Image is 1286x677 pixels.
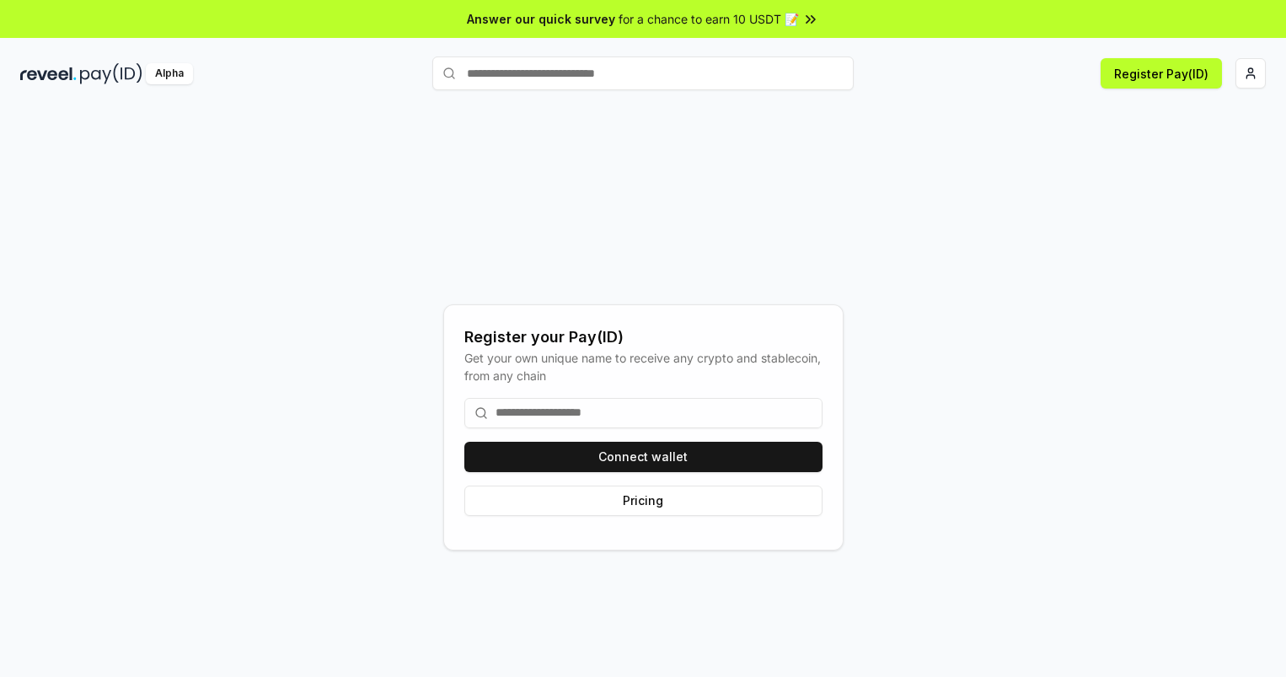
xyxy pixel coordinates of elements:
img: reveel_dark [20,63,77,84]
button: Pricing [464,486,823,516]
div: Register your Pay(ID) [464,325,823,349]
span: Answer our quick survey [467,10,615,28]
div: Get your own unique name to receive any crypto and stablecoin, from any chain [464,349,823,384]
span: for a chance to earn 10 USDT 📝 [619,10,799,28]
div: Alpha [146,63,193,84]
button: Register Pay(ID) [1101,58,1222,89]
button: Connect wallet [464,442,823,472]
img: pay_id [80,63,142,84]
